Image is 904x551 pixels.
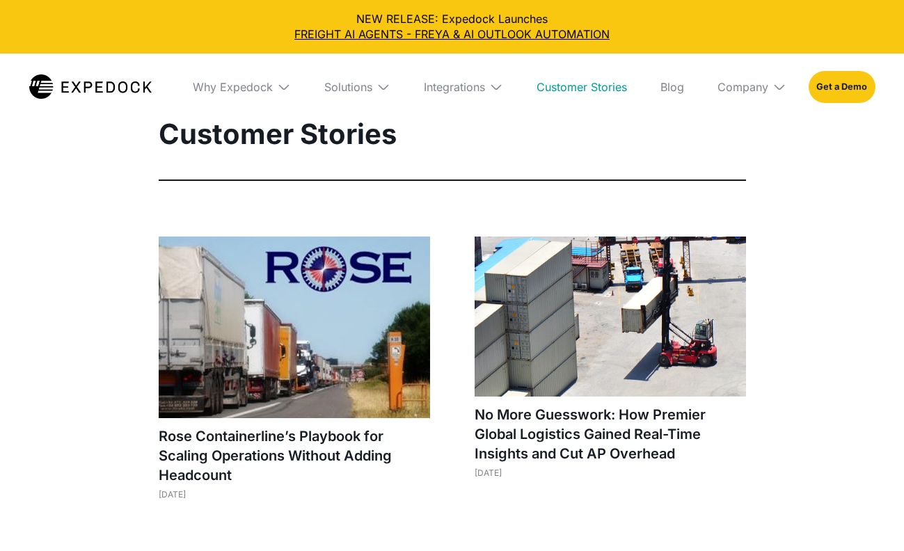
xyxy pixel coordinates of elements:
a: FREIGHT AI AGENTS - FREYA & AI OUTLOOK AUTOMATION [11,26,893,42]
h1: Rose Containerline’s Playbook for Scaling Operations Without Adding Headcount [159,426,430,485]
a: Rose Containerline’s Playbook for Scaling Operations Without Adding Headcount[DATE] [159,237,430,513]
div: Integrations [413,54,514,120]
div: Company [717,80,768,94]
div: [DATE] [475,468,746,478]
div: Solutions [324,80,372,94]
a: No More Guesswork: How Premier Global Logistics Gained Real-Time Insights and Cut AP Overhead[DATE] [475,237,746,492]
h1: Customer Stories [159,117,746,152]
div: Why Expedock [193,80,273,94]
h1: No More Guesswork: How Premier Global Logistics Gained Real-Time Insights and Cut AP Overhead [475,405,746,463]
div: Solutions [313,54,402,120]
div: Integrations [424,80,485,94]
div: [DATE] [159,489,430,500]
a: Customer Stories [525,54,638,120]
a: Blog [649,54,695,120]
div: Company [706,54,798,120]
div: Why Expedock [182,54,302,120]
a: Get a Demo [809,71,875,103]
div: NEW RELEASE: Expedock Launches [11,11,893,42]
